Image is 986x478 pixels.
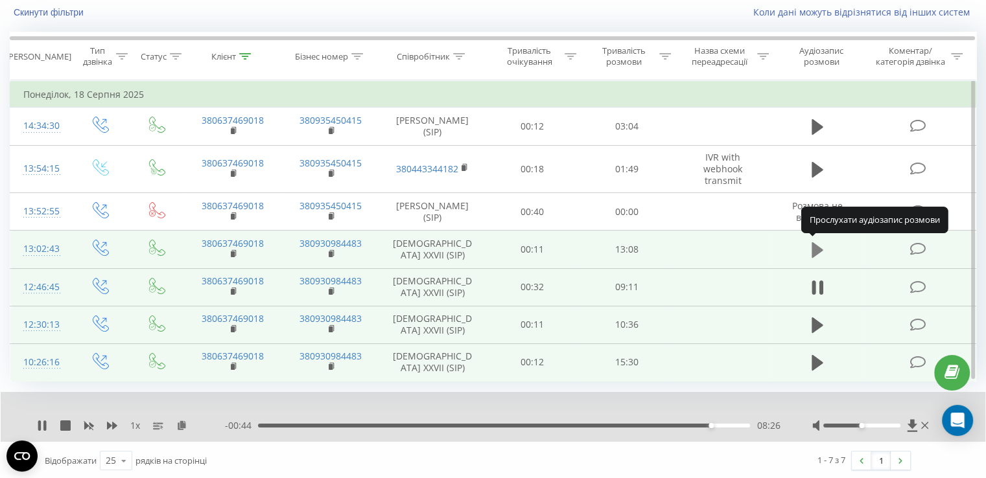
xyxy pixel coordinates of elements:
[396,163,458,175] a: 380443344182
[299,157,362,169] a: 380935450415
[591,45,656,67] div: Тривалість розмови
[299,237,362,249] a: 380930984483
[486,343,580,381] td: 00:12
[859,423,864,428] div: Accessibility label
[202,114,264,126] a: 380637469018
[486,108,580,145] td: 00:12
[817,453,845,466] div: 1 - 7 з 7
[380,306,486,343] td: [DEMOGRAPHIC_DATA] XXVII (SIP)
[106,454,116,467] div: 25
[202,237,264,249] a: 380637469018
[486,145,580,193] td: 00:18
[871,451,891,470] a: 1
[380,343,486,381] td: [DEMOGRAPHIC_DATA] XXVII (SIP)
[23,113,58,139] div: 14:34:30
[6,51,71,62] div: [PERSON_NAME]
[82,45,112,67] div: Тип дзвінка
[23,199,58,224] div: 13:52:55
[202,312,264,324] a: 380637469018
[141,51,167,62] div: Статус
[211,51,236,62] div: Клієнт
[580,268,674,306] td: 09:11
[202,275,264,287] a: 380637469018
[202,199,264,212] a: 380637469018
[580,343,674,381] td: 15:30
[757,419,780,432] span: 08:26
[497,45,562,67] div: Тривалість очікування
[753,6,976,18] a: Коли дані можуть відрізнятися вiд інших систем
[10,6,90,18] button: Скинути фільтри
[45,455,97,466] span: Відображати
[380,193,486,231] td: [PERSON_NAME] (SIP)
[6,440,38,472] button: Open CMP widget
[295,51,348,62] div: Бізнес номер
[299,312,362,324] a: 380930984483
[202,157,264,169] a: 380637469018
[23,350,58,375] div: 10:26:16
[580,193,674,231] td: 00:00
[792,199,843,223] span: Розмова не відбулась
[872,45,948,67] div: Коментар/категорія дзвінка
[23,275,58,300] div: 12:46:45
[397,51,450,62] div: Співробітник
[580,108,674,145] td: 03:04
[942,405,973,436] div: Open Intercom Messenger
[486,268,580,306] td: 00:32
[784,45,860,67] div: Аудіозапис розмови
[486,193,580,231] td: 00:40
[23,236,58,262] div: 13:02:43
[130,419,140,432] span: 1 x
[380,108,486,145] td: [PERSON_NAME] (SIP)
[23,156,58,181] div: 13:54:15
[580,306,674,343] td: 10:36
[135,455,207,466] span: рядків на сторінці
[674,145,771,193] td: IVR with webhook transmit
[580,145,674,193] td: 01:49
[225,419,258,432] span: - 00:44
[202,350,264,362] a: 380637469018
[10,82,976,108] td: Понеділок, 18 Серпня 2025
[709,423,714,428] div: Accessibility label
[299,350,362,362] a: 380930984483
[299,114,362,126] a: 380935450415
[486,231,580,268] td: 00:11
[486,306,580,343] td: 00:11
[686,45,754,67] div: Назва схеми переадресації
[299,199,362,212] a: 380935450415
[299,275,362,287] a: 380930984483
[380,268,486,306] td: [DEMOGRAPHIC_DATA] XXVII (SIP)
[380,231,486,268] td: [DEMOGRAPHIC_DATA] XXVII (SIP)
[23,312,58,337] div: 12:30:13
[801,207,948,233] div: Прослухати аудіозапис розмови
[580,231,674,268] td: 13:08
